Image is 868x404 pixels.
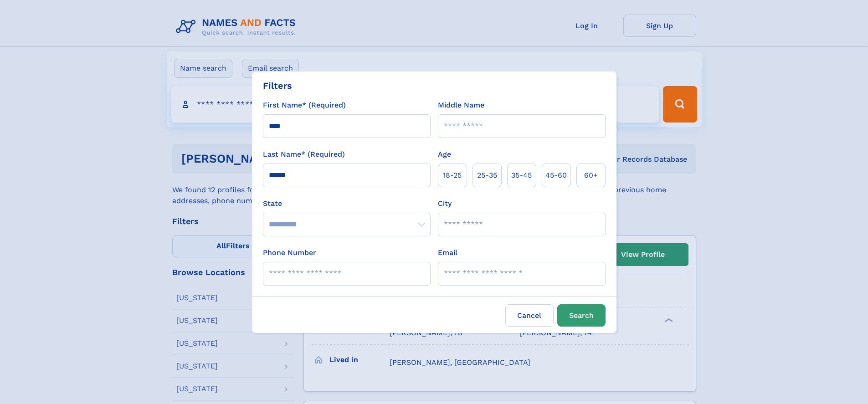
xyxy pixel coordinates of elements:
[505,304,554,327] label: Cancel
[263,100,346,111] label: First Name* (Required)
[438,198,452,209] label: City
[557,304,606,327] button: Search
[263,149,345,160] label: Last Name* (Required)
[263,247,316,258] label: Phone Number
[443,170,462,181] span: 18‑25
[584,170,598,181] span: 60+
[438,149,451,160] label: Age
[438,100,484,111] label: Middle Name
[477,170,497,181] span: 25‑35
[545,170,567,181] span: 45‑60
[511,170,532,181] span: 35‑45
[263,79,292,92] div: Filters
[438,247,457,258] label: Email
[263,198,431,209] label: State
